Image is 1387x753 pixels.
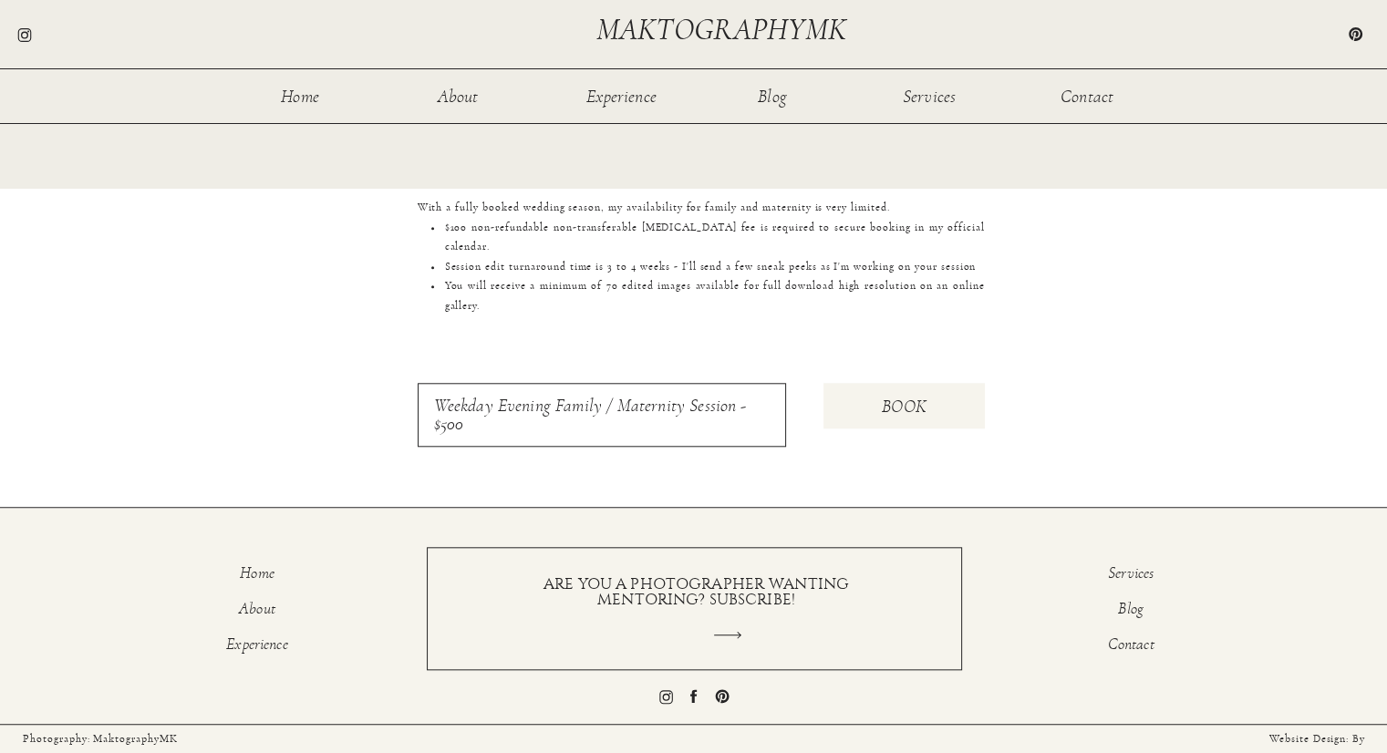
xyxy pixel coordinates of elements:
[443,276,984,315] li: You will receive a minimum of 70 edited images available for full download high resolution on an ...
[201,636,315,658] a: Experience
[1074,636,1188,658] a: Contact
[271,88,330,103] a: Home
[201,565,315,587] a: Home
[1201,729,1365,744] a: Website Design: By [PERSON_NAME]
[429,88,488,103] a: About
[443,257,984,277] li: Session edit turnaround time is 3 to 4 weeks - I'll send a few sneak peeks as I'm working on your...
[443,218,984,257] li: $100 non-refundable non-transferable [MEDICAL_DATA] fee is required to secure booking in my offic...
[23,729,223,744] a: Photography: MaktographyMK
[900,88,959,103] a: Services
[585,88,658,103] a: Experience
[434,397,764,419] h3: Weekday Evening Family / Maternity Session - $500
[201,601,315,623] a: About
[418,198,985,356] div: With a fully booked wedding season, my availability for family and maternity is very limited.
[596,15,854,45] a: maktographymk
[1058,88,1117,103] a: Contact
[743,88,802,103] a: Blog
[853,397,957,415] a: BOOK
[533,576,861,591] a: ARE YOU A PHOTOGRAPHER WANTING MENTORING? SUBSCRIBE!
[1074,601,1188,623] a: Blog
[1074,565,1188,587] a: Services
